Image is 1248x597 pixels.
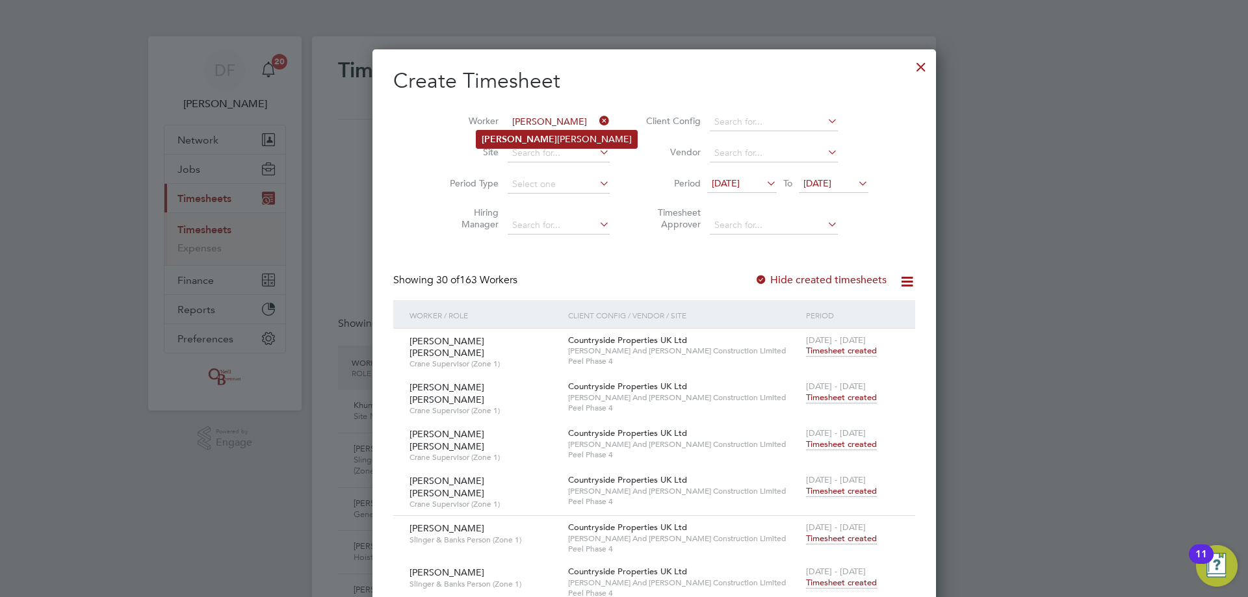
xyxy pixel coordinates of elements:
[568,533,799,544] span: [PERSON_NAME] And [PERSON_NAME] Construction Limited
[393,273,520,287] div: Showing
[436,273,460,286] span: 30 of
[710,144,838,162] input: Search for...
[409,499,558,509] span: Crane Supervisor (Zone 1)
[409,475,484,498] span: [PERSON_NAME] [PERSON_NAME]
[806,522,866,533] span: [DATE] - [DATE]
[710,113,838,131] input: Search for...
[409,359,558,369] span: Crane Supervisor (Zone 1)
[440,177,499,189] label: Period Type
[482,134,557,145] b: [PERSON_NAME]
[806,335,866,346] span: [DATE] - [DATE]
[803,177,831,189] span: [DATE]
[755,273,887,286] label: Hide created timesheets
[568,403,799,413] span: Peel Phase 4
[409,535,558,545] span: Slinger & Banks Person (Zone 1)
[406,300,565,330] div: Worker / Role
[806,566,866,577] span: [DATE] - [DATE]
[568,496,799,507] span: Peel Phase 4
[806,427,866,438] span: [DATE] - [DATE]
[508,144,610,162] input: Search for...
[409,522,484,534] span: [PERSON_NAME]
[568,392,799,403] span: [PERSON_NAME] And [PERSON_NAME] Construction Limited
[568,427,687,438] span: Countryside Properties UK Ltd
[409,579,558,589] span: Slinger & Banks Person (Zone 1)
[710,216,838,235] input: Search for...
[806,485,877,497] span: Timesheet created
[806,438,877,450] span: Timesheet created
[565,300,803,330] div: Client Config / Vendor / Site
[568,566,687,577] span: Countryside Properties UK Ltd
[642,115,701,127] label: Client Config
[806,577,877,589] span: Timesheet created
[409,381,484,405] span: [PERSON_NAME] [PERSON_NAME]
[806,392,877,403] span: Timesheet created
[568,486,799,496] span: [PERSON_NAME] And [PERSON_NAME] Construction Limited
[712,177,740,189] span: [DATE]
[440,115,499,127] label: Worker
[642,207,701,230] label: Timesheet Approver
[1195,554,1207,571] div: 11
[779,175,796,192] span: To
[409,428,484,451] span: [PERSON_NAME] [PERSON_NAME]
[409,405,558,416] span: Crane Supervisor (Zone 1)
[409,566,484,578] span: [PERSON_NAME]
[568,450,799,460] span: Peel Phase 4
[440,207,499,230] label: Hiring Manager
[393,68,915,95] h2: Create Timesheet
[508,175,610,194] input: Select one
[568,335,687,346] span: Countryside Properties UK Ltd
[568,522,687,533] span: Countryside Properties UK Ltd
[568,474,687,485] span: Countryside Properties UK Ltd
[508,216,610,235] input: Search for...
[409,335,484,359] span: [PERSON_NAME] [PERSON_NAME]
[642,146,701,158] label: Vendor
[806,533,877,544] span: Timesheet created
[568,544,799,554] span: Peel Phase 4
[568,346,799,356] span: [PERSON_NAME] And [PERSON_NAME] Construction Limited
[806,474,866,485] span: [DATE] - [DATE]
[806,345,877,357] span: Timesheet created
[806,381,866,392] span: [DATE] - [DATE]
[476,131,637,148] li: [PERSON_NAME]
[803,300,902,330] div: Period
[409,452,558,463] span: Crane Supervisor (Zone 1)
[568,356,799,366] span: Peel Phase 4
[440,146,499,158] label: Site
[508,113,610,131] input: Search for...
[568,381,687,392] span: Countryside Properties UK Ltd
[436,273,517,286] span: 163 Workers
[1196,545,1238,587] button: Open Resource Center, 11 new notifications
[568,578,799,588] span: [PERSON_NAME] And [PERSON_NAME] Construction Limited
[568,439,799,450] span: [PERSON_NAME] And [PERSON_NAME] Construction Limited
[642,177,701,189] label: Period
